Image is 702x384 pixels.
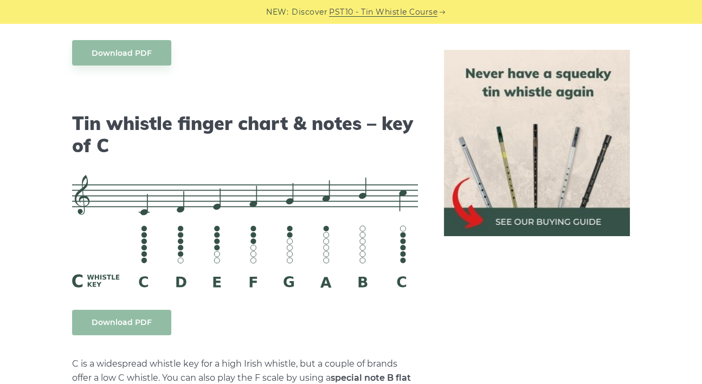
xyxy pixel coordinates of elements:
h2: Tin whistle finger chart & notes – key of C [72,113,418,157]
a: PST10 - Tin Whistle Course [329,6,437,18]
span: Discover [292,6,327,18]
a: Download PDF [72,310,171,335]
img: tin whistle buying guide [444,50,630,236]
span: NEW: [266,6,288,18]
a: Download PDF [72,40,171,66]
img: C Whistle Fingering Chart And Notes [72,175,418,288]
